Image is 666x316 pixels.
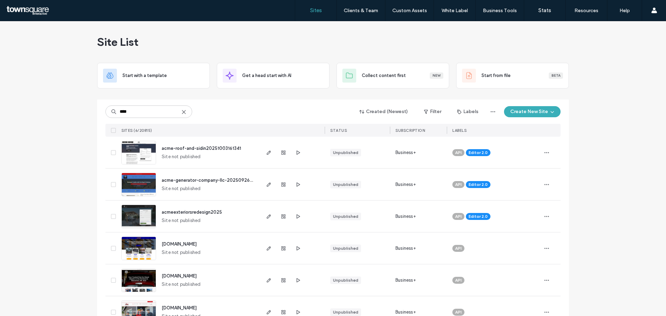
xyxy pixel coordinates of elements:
[242,72,291,79] span: Get a head start with AI
[122,72,167,79] span: Start with a template
[395,245,416,252] span: Business+
[333,309,358,315] div: Unpublished
[395,309,416,316] span: Business+
[333,245,358,251] div: Unpublished
[442,8,468,14] label: White Label
[452,128,467,133] span: LABELS
[310,7,322,14] label: Sites
[162,178,264,183] a: acme-generator-company-llc-20250926113358
[97,35,138,49] span: Site List
[395,128,425,133] span: SUBSCRIPTION
[344,8,378,14] label: Clients & Team
[417,106,448,117] button: Filter
[549,72,563,79] div: Beta
[162,210,222,215] a: acmeexteriorsredesign2025
[97,63,210,88] div: Start with a template
[162,146,241,151] a: acme-roof-and-sidin20251003161341
[455,277,462,283] span: API
[455,245,462,251] span: API
[330,128,347,133] span: STATUS
[469,213,488,220] span: Editor 2.0
[162,281,201,288] span: Site not published
[456,63,569,88] div: Start from fileBeta
[333,277,358,283] div: Unpublished
[162,241,197,247] a: [DOMAIN_NAME]
[481,72,511,79] span: Start from file
[483,8,517,14] label: Business Tools
[162,153,201,160] span: Site not published
[217,63,330,88] div: Get a head start with AI
[162,249,201,256] span: Site not published
[162,217,201,224] span: Site not published
[121,128,152,133] span: SITES (6/20815)
[395,213,416,220] span: Business+
[395,149,416,156] span: Business+
[362,72,406,79] span: Collect content first
[333,181,358,188] div: Unpublished
[392,8,427,14] label: Custom Assets
[162,305,197,310] a: [DOMAIN_NAME]
[469,150,488,156] span: Editor 2.0
[620,8,630,14] label: Help
[574,8,598,14] label: Resources
[162,185,201,192] span: Site not published
[455,181,462,188] span: API
[538,7,551,14] label: Stats
[455,309,462,315] span: API
[469,181,488,188] span: Editor 2.0
[455,213,462,220] span: API
[395,181,416,188] span: Business+
[162,273,197,279] a: [DOMAIN_NAME]
[395,277,416,284] span: Business+
[353,106,414,117] button: Created (Newest)
[504,106,561,117] button: Create New Site
[451,106,485,117] button: Labels
[333,213,358,220] div: Unpublished
[430,72,443,79] div: New
[333,150,358,156] div: Unpublished
[336,63,449,88] div: Collect content firstNew
[455,150,462,156] span: API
